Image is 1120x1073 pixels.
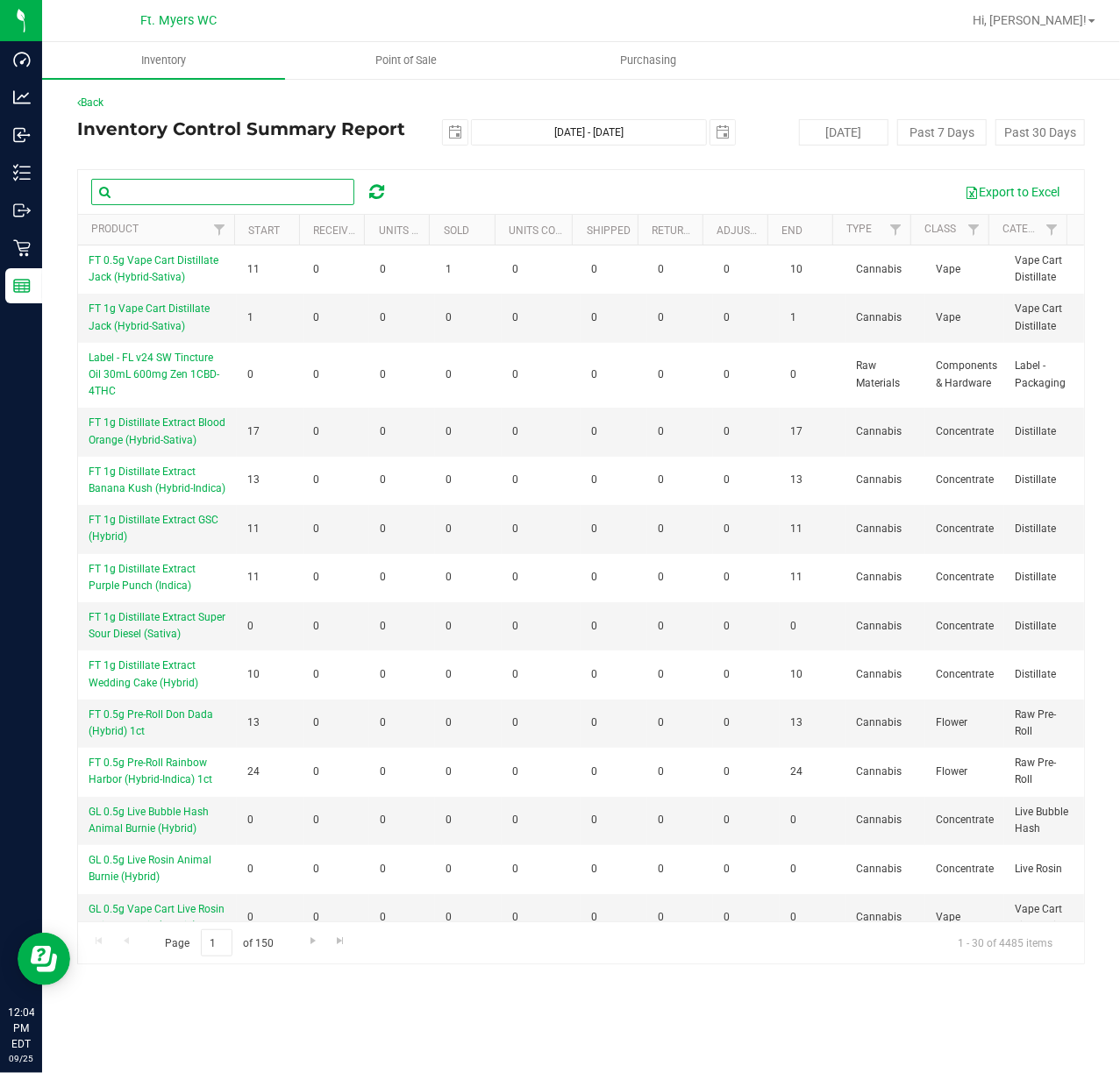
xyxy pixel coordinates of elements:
[89,465,225,494] span: FT 1g Distillate Extract Banana Kush (Hybrid-Indica)
[790,472,803,488] span: 13
[790,261,803,278] span: 10
[512,521,518,537] span: 0
[936,812,994,828] span: Concentrate
[446,309,452,326] span: 0
[790,812,796,828] span: 0
[141,13,218,28] span: Ft. Myers WC
[1015,569,1056,586] span: Distillate
[724,764,730,780] span: 0
[936,764,967,780] span: Flower
[1015,252,1074,286] span: Vape Cart Distillate
[314,909,320,926] span: 0
[658,714,664,731] span: 0
[89,611,225,640] span: FT 1g Distillate Extract Super Sour Diesel (Sativa)
[446,812,452,828] span: 0
[247,909,253,926] span: 0
[512,666,518,683] span: 0
[724,861,730,878] span: 0
[89,302,210,331] span: FT 1g Vape Cart Distillate Jack (Hybrid-Sativa)
[512,423,518,440] span: 0
[314,618,320,635] span: 0
[936,521,994,537] span: Concentrate
[856,909,902,926] span: Cannabis
[18,933,70,985] iframe: Resource center
[591,569,597,586] span: 0
[1015,861,1062,878] span: Live Rosin
[512,309,518,326] span: 0
[724,569,730,586] span: 0
[790,423,803,440] span: 17
[300,929,325,953] a: Go to the next page
[89,514,218,543] span: FT 1g Distillate Extract GSC (Hybrid)
[446,666,452,683] span: 0
[856,521,902,537] span: Cannabis
[247,764,260,780] span: 24
[89,352,219,397] span: Label - FL v24 SW Tincture Oil 30mL 600mg Zen 1CBD-4THC
[150,929,289,956] span: Page of 150
[380,472,386,488] span: 0
[13,277,31,295] inline-svg: Reports
[936,423,994,440] span: Concentrate
[247,366,253,383] span: 0
[77,119,413,139] h4: Inventory Control Summary Report
[1015,755,1074,788] span: Raw Pre-Roll
[724,909,730,926] span: 0
[591,423,597,440] span: 0
[724,261,730,278] span: 0
[512,366,518,383] span: 0
[446,909,452,926] span: 0
[446,366,452,383] span: 0
[790,861,796,878] span: 0
[591,909,597,926] span: 0
[8,1005,34,1052] p: 12:04 PM EDT
[446,861,452,878] span: 0
[247,569,260,586] span: 11
[446,261,452,278] span: 1
[380,714,386,731] span: 0
[89,854,211,883] span: GL 0.5g Live Rosin Animal Burnie (Hybrid)
[856,861,902,878] span: Cannabis
[248,224,280,237] a: Start
[717,224,791,237] a: Adjustments
[658,261,664,278] span: 0
[658,423,664,440] span: 0
[790,909,796,926] span: 0
[247,521,260,537] span: 11
[512,764,518,780] span: 0
[658,861,664,878] span: 0
[658,521,664,537] span: 0
[205,215,234,245] a: Filter
[790,714,803,731] span: 13
[790,618,796,635] span: 0
[379,224,456,237] a: Units Created
[724,618,730,635] span: 0
[380,366,386,383] span: 0
[790,521,803,537] span: 11
[1015,423,1056,440] span: Distillate
[201,929,232,956] input: 1
[856,812,902,828] span: Cannabis
[380,618,386,635] span: 0
[591,666,597,683] span: 0
[314,764,320,780] span: 0
[512,909,518,926] span: 0
[314,309,320,326] span: 0
[512,618,518,635] span: 0
[77,96,103,109] a: Back
[591,861,597,878] span: 0
[247,861,253,878] span: 0
[42,42,285,79] a: Inventory
[846,223,872,235] a: Type
[512,812,518,828] span: 0
[314,366,320,383] span: 0
[91,223,139,235] a: Product
[856,618,902,635] span: Cannabis
[591,764,597,780] span: 0
[724,309,730,326] span: 0
[856,666,902,683] span: Cannabis
[512,569,518,586] span: 0
[247,714,260,731] span: 13
[781,224,803,237] a: End
[314,261,320,278] span: 0
[509,224,598,237] a: Units Consumed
